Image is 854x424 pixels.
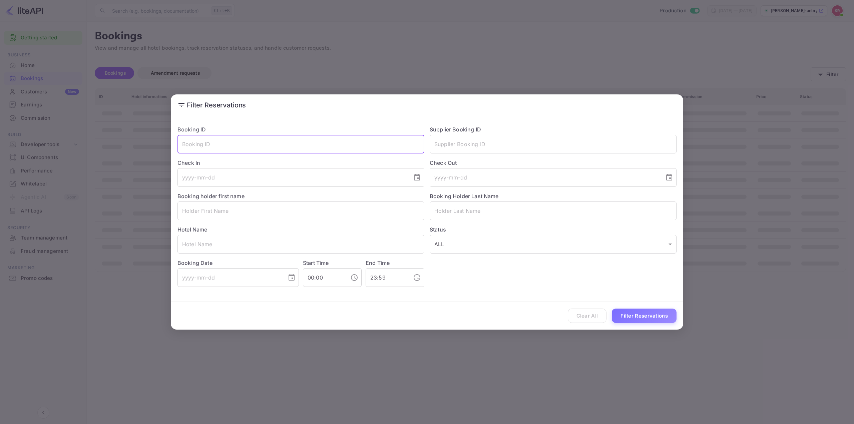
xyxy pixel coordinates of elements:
[366,268,408,287] input: hh:mm
[177,235,424,254] input: Hotel Name
[430,235,677,254] div: ALL
[177,126,206,133] label: Booking ID
[430,135,677,153] input: Supplier Booking ID
[177,135,424,153] input: Booking ID
[177,193,245,199] label: Booking holder first name
[177,226,207,233] label: Hotel Name
[303,260,329,266] label: Start Time
[177,259,299,267] label: Booking Date
[177,168,408,187] input: yyyy-mm-dd
[177,159,424,167] label: Check In
[430,201,677,220] input: Holder Last Name
[410,271,424,284] button: Choose time, selected time is 11:59 PM
[348,271,361,284] button: Choose time, selected time is 12:00 AM
[430,159,677,167] label: Check Out
[177,268,282,287] input: yyyy-mm-dd
[663,171,676,184] button: Choose date
[285,271,298,284] button: Choose date
[430,193,499,199] label: Booking Holder Last Name
[171,94,683,116] h2: Filter Reservations
[430,226,677,234] label: Status
[612,309,677,323] button: Filter Reservations
[303,268,345,287] input: hh:mm
[430,126,481,133] label: Supplier Booking ID
[430,168,660,187] input: yyyy-mm-dd
[177,201,424,220] input: Holder First Name
[410,171,424,184] button: Choose date
[366,260,390,266] label: End Time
